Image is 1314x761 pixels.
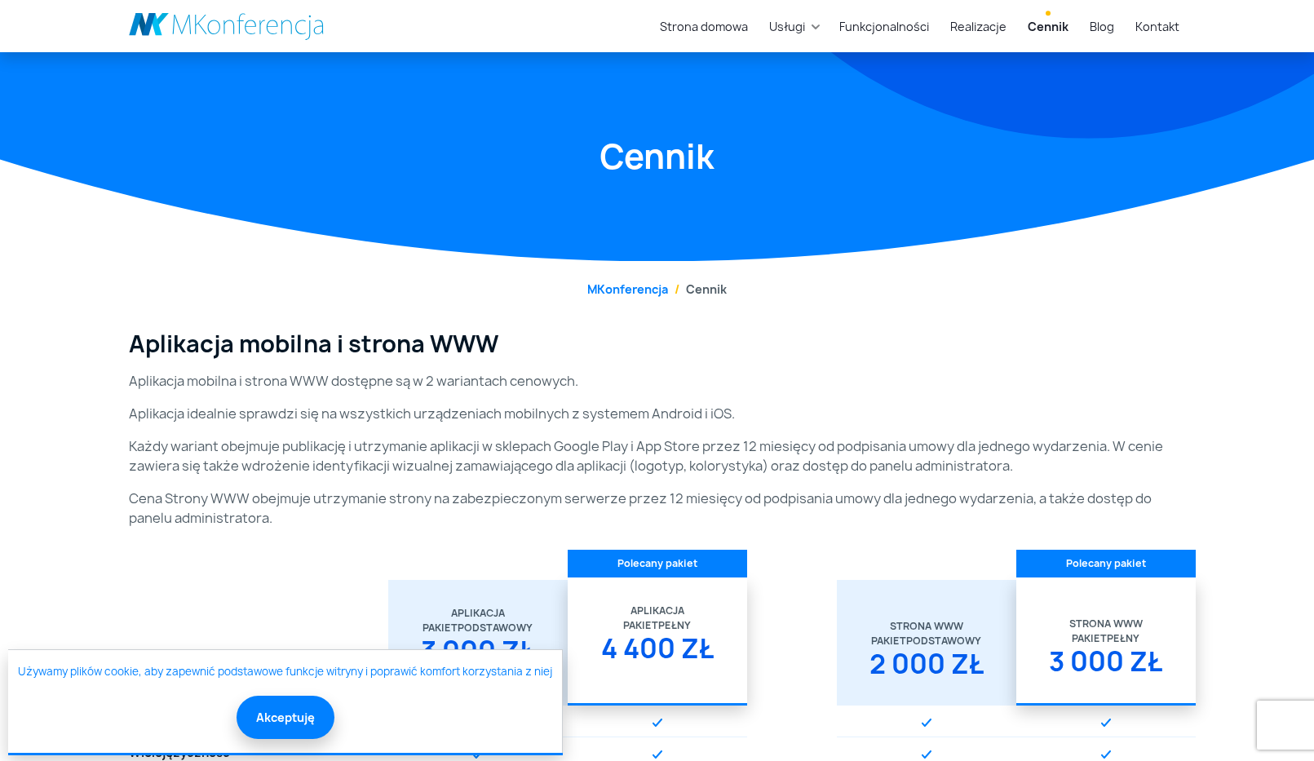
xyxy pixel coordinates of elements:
img: Graficzny element strony [653,719,662,727]
a: Usługi [763,11,812,42]
span: Pakiet [423,621,458,635]
div: Aplikacja [577,604,737,618]
a: MKonferencja [587,281,668,297]
img: Graficzny element strony [1101,750,1111,759]
p: Aplikacja mobilna i strona WWW dostępne są w 2 wariantach cenowych. [129,371,1186,391]
a: Realizacje [944,11,1013,42]
p: Każdy wariant obejmuje publikację i utrzymanie aplikacji w sklepach Google Play i App Store przez... [129,436,1186,476]
h1: Cennik [129,135,1186,179]
li: Cennik [668,281,727,298]
a: Strona domowa [653,11,754,42]
div: 2 000 zł [847,648,1007,692]
img: Graficzny element strony [473,750,483,759]
a: Funkcjonalności [833,11,936,42]
div: Podstawowy [398,621,558,635]
span: Pakiet [1072,631,1107,646]
h3: Aplikacja mobilna i strona WWW [129,330,1186,358]
div: Podstawowy [847,634,1007,648]
p: Cena Strony WWW obejmuje utrzymanie strony na zabezpieczonym serwerze przez 12 miesięcy od podpis... [129,489,1186,528]
div: 4 400 zł [577,633,737,677]
div: Aplikacja [398,606,558,621]
span: Pakiet [623,618,658,633]
img: Graficzny element strony [922,750,931,759]
img: Graficzny element strony [922,719,931,727]
nav: breadcrumb [129,281,1186,298]
div: 3 000 zł [398,635,558,679]
a: Cennik [1021,11,1075,42]
img: Graficzny element strony [1101,719,1111,727]
div: Pełny [577,618,737,633]
p: Aplikacja idealnie sprawdzi się na wszystkich urządzeniach mobilnych z systemem Android i iOS. [129,404,1186,423]
a: Używamy plików cookie, aby zapewnić podstawowe funkcje witryny i poprawić komfort korzystania z niej [18,664,552,680]
img: Graficzny element strony [653,750,662,759]
div: Strona WWW [1026,617,1186,631]
div: Strona WWW [847,619,1007,634]
div: Pełny [1026,631,1186,646]
div: 3 000 zł [1026,646,1186,690]
button: Akceptuję [237,696,334,739]
a: Blog [1083,11,1121,42]
a: Kontakt [1129,11,1186,42]
span: Pakiet [871,634,906,648]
